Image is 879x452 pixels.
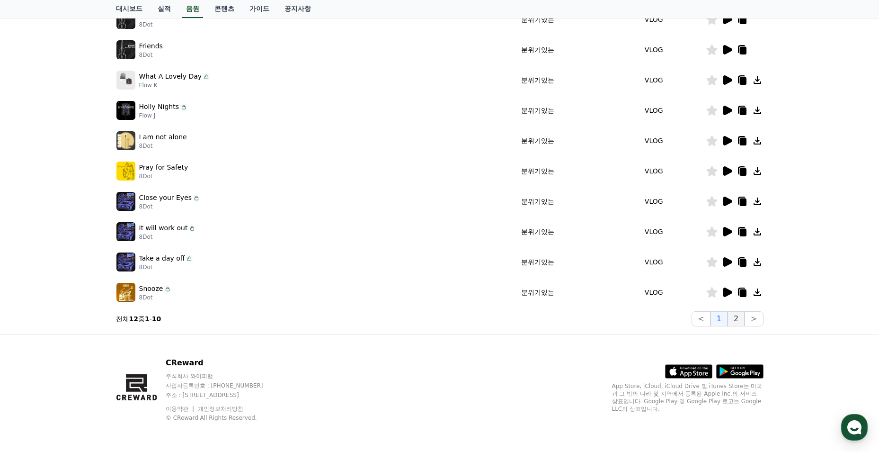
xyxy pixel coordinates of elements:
[166,414,281,422] p: © CReward All Rights Reserved.
[116,10,135,29] img: music
[602,35,706,65] td: VLOG
[166,406,195,412] a: 이용약관
[139,41,163,51] p: Friends
[602,217,706,247] td: VLOG
[473,247,602,277] td: 분위기있는
[612,382,764,413] p: App Store, iCloud, iCloud Drive 및 iTunes Store는 미국과 그 밖의 나라 및 지역에서 등록된 Apple Inc.의 서비스 상표입니다. Goo...
[139,233,196,241] p: 8Dot
[139,142,187,150] p: 8Dot
[473,4,602,35] td: 분위기있는
[473,277,602,307] td: 분위기있는
[473,186,602,217] td: 분위기있는
[139,102,179,112] p: Holly Nights
[116,283,135,302] img: music
[473,217,602,247] td: 분위기있는
[139,21,166,28] p: 8Dot
[152,315,161,323] strong: 10
[692,311,710,326] button: <
[116,101,135,120] img: music
[116,314,161,324] p: 전체 중 -
[139,51,163,59] p: 8Dot
[602,65,706,95] td: VLOG
[116,40,135,59] img: music
[139,172,188,180] p: 8Dot
[473,126,602,156] td: 분위기있는
[139,284,163,294] p: Snooze
[129,315,138,323] strong: 12
[139,253,185,263] p: Take a day off
[473,95,602,126] td: 분위기있는
[166,372,281,380] p: 주식회사 와이피랩
[116,253,135,271] img: music
[139,72,202,81] p: What A Lovely Day
[116,71,135,90] img: music
[166,391,281,399] p: 주소 : [STREET_ADDRESS]
[139,81,211,89] p: Flow K
[116,131,135,150] img: music
[139,203,201,210] p: 8Dot
[116,192,135,211] img: music
[139,263,194,271] p: 8Dot
[198,406,243,412] a: 개인정보처리방침
[139,132,187,142] p: I am not alone
[602,156,706,186] td: VLOG
[139,223,188,233] p: It will work out
[473,156,602,186] td: 분위기있는
[728,311,745,326] button: 2
[602,126,706,156] td: VLOG
[116,162,135,181] img: music
[166,357,281,369] p: CReward
[710,311,728,326] button: 1
[139,294,172,301] p: 8Dot
[473,35,602,65] td: 분위기있는
[602,247,706,277] td: VLOG
[116,222,135,241] img: music
[139,193,192,203] p: Close your Eyes
[62,300,122,324] a: 대화
[30,315,36,322] span: 홈
[602,95,706,126] td: VLOG
[602,4,706,35] td: VLOG
[87,315,98,323] span: 대화
[146,315,158,322] span: 설정
[145,315,150,323] strong: 1
[602,277,706,307] td: VLOG
[139,112,188,119] p: Flow J
[139,163,188,172] p: Pray for Safety
[122,300,182,324] a: 설정
[473,65,602,95] td: 분위기있는
[602,186,706,217] td: VLOG
[3,300,62,324] a: 홈
[745,311,763,326] button: >
[166,382,281,389] p: 사업자등록번호 : [PHONE_NUMBER]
